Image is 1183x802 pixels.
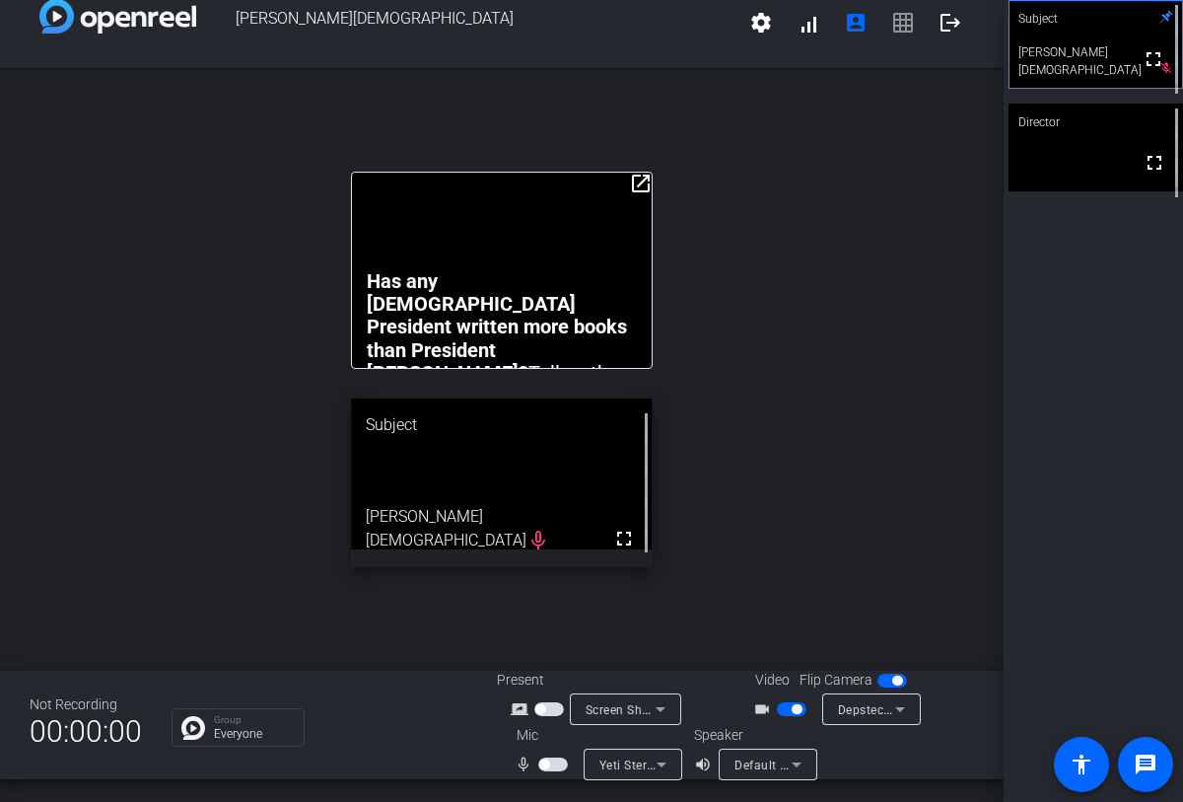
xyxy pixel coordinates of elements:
[800,670,872,691] span: Flip Camera
[734,757,972,772] span: Default - MacBook Pro Speakers (Built-in)
[586,701,672,717] span: Screen Sharing
[939,11,962,35] mat-icon: logout
[367,269,632,386] strong: Has any [DEMOGRAPHIC_DATA] President written more books than President [PERSON_NAME]?
[515,753,538,776] mat-icon: mic_none
[612,527,636,550] mat-icon: fullscreen
[694,753,718,776] mat-icon: volume_up
[694,725,812,746] div: Speaker
[599,757,807,772] span: Yeti Stereo Microphone (046d:0ab7)
[30,694,142,715] div: Not Recording
[1143,151,1166,175] mat-icon: fullscreen
[753,697,777,721] mat-icon: videocam_outline
[214,728,294,740] p: Everyone
[1142,47,1165,71] mat-icon: fullscreen
[629,172,653,195] mat-icon: open_in_new
[1009,104,1183,141] div: Director
[755,670,790,691] span: Video
[214,715,294,725] p: Group
[497,670,694,691] div: Present
[749,11,773,35] mat-icon: settings
[181,716,205,740] img: Chat Icon
[838,701,1015,717] span: Depstech webcam (1bdf:5060)
[497,725,694,746] div: Mic
[1070,753,1093,776] mat-icon: accessibility
[367,270,636,593] p: Tell us the significance of President [PERSON_NAME] being honored on a USPS Forever® Stamp. Thank...
[844,11,868,35] mat-icon: account_box
[351,399,652,452] div: Subject
[30,707,142,756] span: 00:00:00
[511,697,534,721] mat-icon: screen_share_outline
[1134,753,1157,776] mat-icon: message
